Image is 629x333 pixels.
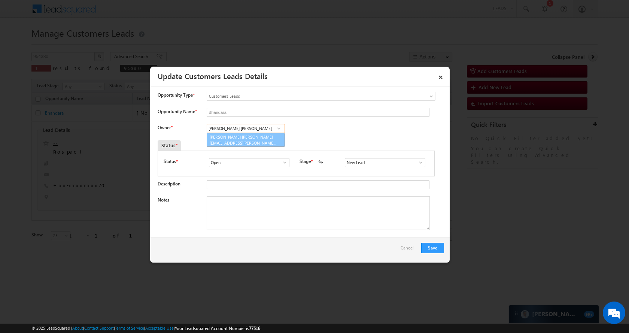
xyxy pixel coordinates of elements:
[207,93,405,100] span: Customers Leads
[158,125,172,130] label: Owner
[249,326,260,331] span: 77516
[31,325,260,332] span: © 2025 LeadSquared | | | | |
[13,39,31,49] img: d_60004797649_company_0_60004797649
[115,326,144,330] a: Terms of Service
[84,326,114,330] a: Contact Support
[345,158,425,167] input: Type to Search
[10,69,137,224] textarea: Type your message and hit 'Enter'
[210,140,277,146] span: [EMAIL_ADDRESS][PERSON_NAME][DOMAIN_NAME]
[300,158,311,165] label: Stage
[158,92,193,99] span: Opportunity Type
[158,181,180,187] label: Description
[123,4,141,22] div: Minimize live chat window
[207,124,285,133] input: Type to Search
[434,69,447,82] a: ×
[164,158,176,165] label: Status
[158,140,181,151] div: Status
[209,158,289,167] input: Type to Search
[102,231,136,241] em: Start Chat
[145,326,174,330] a: Acceptable Use
[401,243,417,257] a: Cancel
[158,197,169,203] label: Notes
[278,159,288,166] a: Show All Items
[207,92,435,101] a: Customers Leads
[175,326,260,331] span: Your Leadsquared Account Number is
[274,125,283,132] a: Show All Items
[158,70,268,81] a: Update Customers Leads Details
[39,39,126,49] div: Chat with us now
[207,133,285,147] a: [PERSON_NAME] [PERSON_NAME]
[72,326,83,330] a: About
[421,243,444,253] button: Save
[414,159,423,166] a: Show All Items
[158,109,197,114] label: Opportunity Name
